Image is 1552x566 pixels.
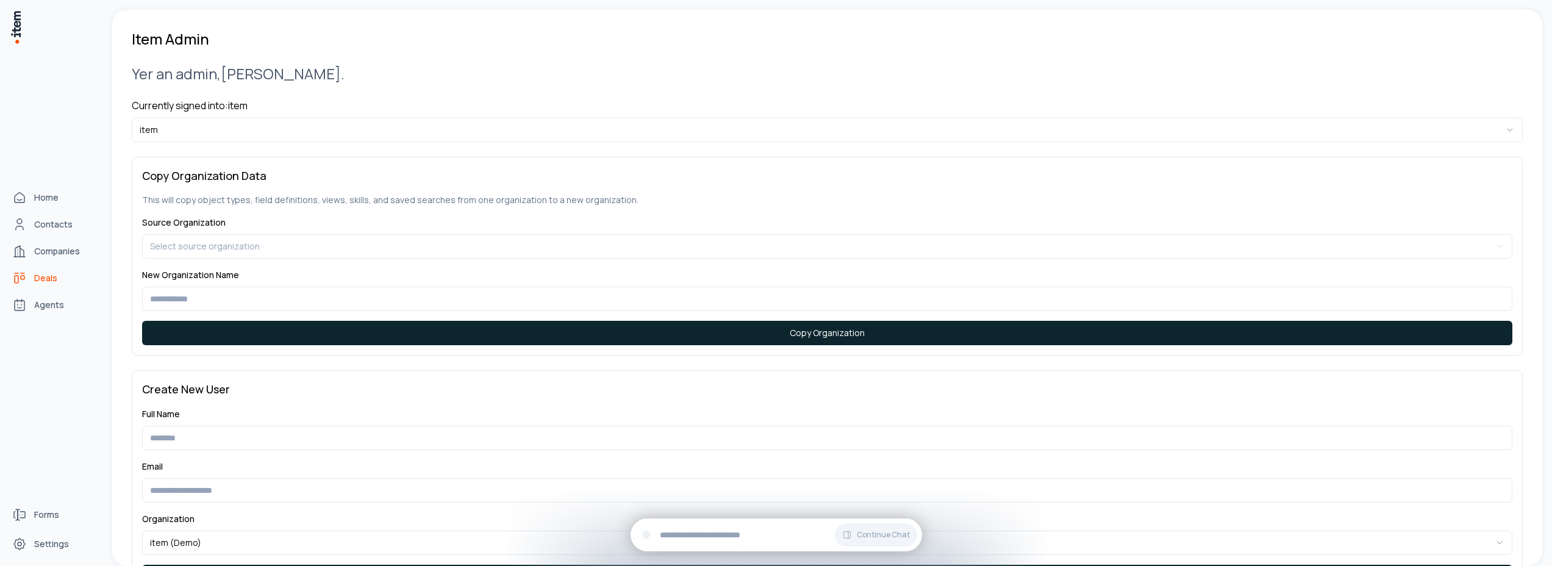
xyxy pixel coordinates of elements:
h1: Item Admin [132,29,209,49]
h2: Yer an admin, [PERSON_NAME] . [132,63,1523,84]
h3: Create New User [142,381,1512,398]
span: Settings [34,538,69,550]
label: Organization [142,513,195,525]
label: Email [142,460,163,472]
a: Contacts [7,212,100,237]
a: deals [7,266,100,290]
span: Contacts [34,218,73,231]
label: New Organization Name [142,269,239,281]
a: Settings [7,532,100,556]
span: Home [34,192,59,204]
button: Continue Chat [835,523,917,546]
img: Item Brain Logo [10,10,22,45]
label: Source Organization [142,217,226,228]
a: Companies [7,239,100,263]
a: Home [7,185,100,210]
span: Forms [34,509,59,521]
span: Continue Chat [857,530,910,540]
h4: Currently signed into: item [132,98,1523,113]
p: This will copy object types, field definitions, views, skills, and saved searches from one organi... [142,194,1512,206]
label: Full Name [142,408,180,420]
a: Forms [7,503,100,527]
a: Agents [7,293,100,317]
span: Agents [34,299,64,311]
h3: Copy Organization Data [142,167,1512,184]
span: Deals [34,272,57,284]
span: Companies [34,245,80,257]
div: Continue Chat [631,518,922,551]
button: Copy Organization [142,321,1512,345]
